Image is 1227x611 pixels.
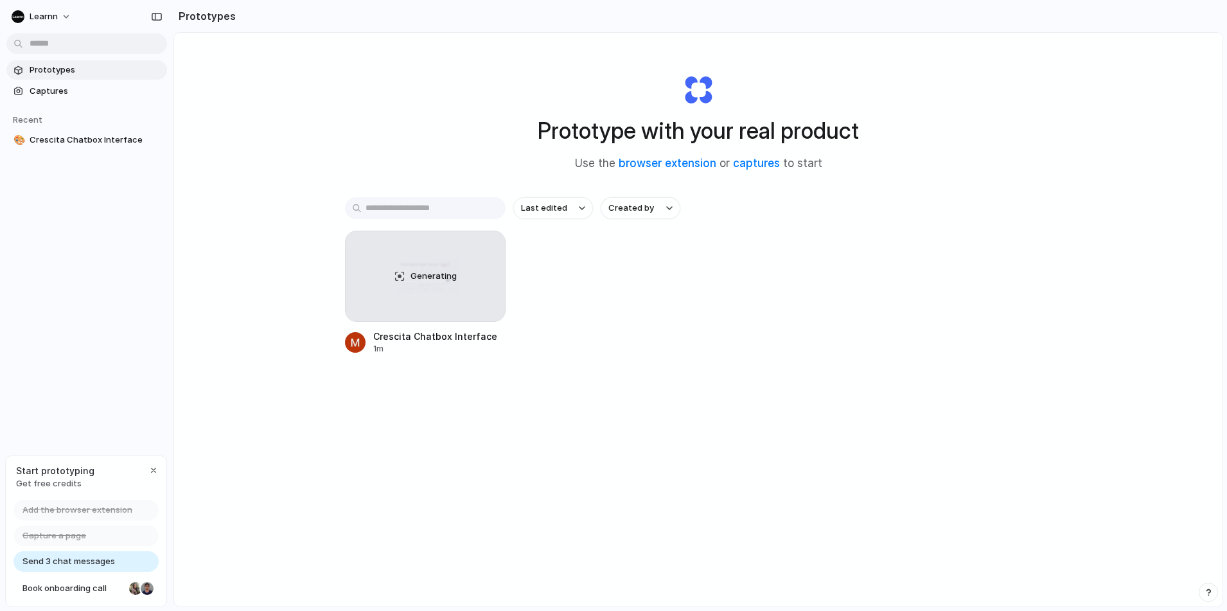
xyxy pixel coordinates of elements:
[345,231,506,355] a: Crescita Chatbox InterfaceGeneratingCrescita Chatbox Interface1m
[13,114,42,125] span: Recent
[139,581,155,596] div: Christian Iacullo
[16,464,94,477] span: Start prototyping
[619,157,716,170] a: browser extension
[373,343,497,355] div: 1m
[6,60,167,80] a: Prototypes
[22,555,115,568] span: Send 3 chat messages
[30,85,162,98] span: Captures
[608,202,654,215] span: Created by
[16,477,94,490] span: Get free credits
[733,157,780,170] a: captures
[22,582,124,595] span: Book onboarding call
[575,155,822,172] span: Use the or to start
[538,114,859,148] h1: Prototype with your real product
[12,134,24,146] button: 🎨
[6,82,167,101] a: Captures
[30,64,162,76] span: Prototypes
[410,270,457,283] span: Generating
[30,10,58,23] span: Learnn
[22,529,86,542] span: Capture a page
[6,130,167,150] a: 🎨Crescita Chatbox Interface
[13,133,22,148] div: 🎨
[373,330,497,343] div: Crescita Chatbox Interface
[513,197,593,219] button: Last edited
[6,6,78,27] button: Learnn
[30,134,162,146] span: Crescita Chatbox Interface
[601,197,680,219] button: Created by
[521,202,567,215] span: Last edited
[128,581,143,596] div: Nicole Kubica
[173,8,236,24] h2: Prototypes
[13,578,159,599] a: Book onboarding call
[22,504,132,517] span: Add the browser extension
